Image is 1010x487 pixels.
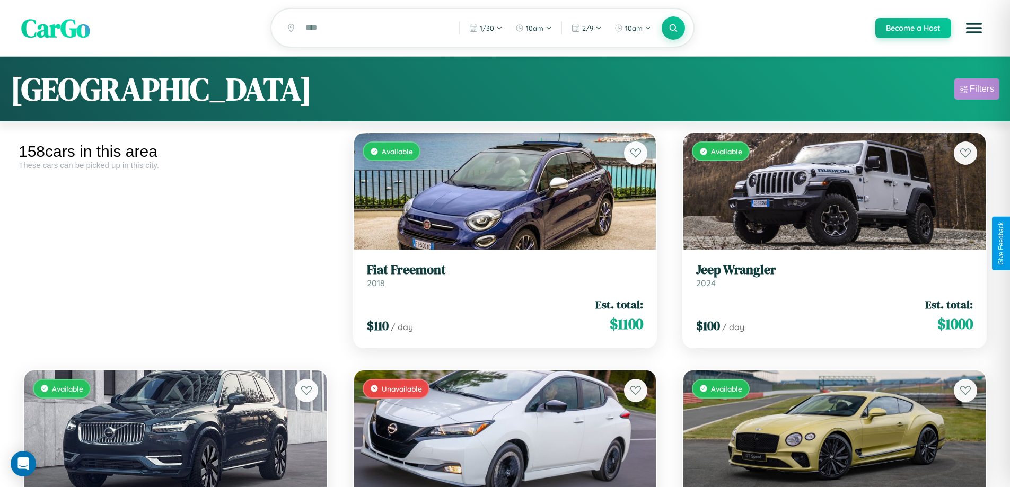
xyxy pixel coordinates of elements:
button: Become a Host [875,18,951,38]
button: 10am [510,20,557,37]
span: $ 1000 [937,313,973,334]
h1: [GEOGRAPHIC_DATA] [11,67,312,111]
div: Filters [970,84,994,94]
span: 10am [526,24,543,32]
span: 1 / 30 [480,24,494,32]
h3: Jeep Wrangler [696,262,973,278]
span: 2018 [367,278,385,288]
span: Available [711,384,742,393]
span: 10am [625,24,643,32]
button: Open menu [959,13,989,43]
span: Available [711,147,742,156]
span: / day [722,322,744,332]
button: 1/30 [464,20,508,37]
span: Unavailable [382,384,422,393]
span: / day [391,322,413,332]
span: $ 1100 [610,313,643,334]
span: 2 / 9 [582,24,593,32]
span: $ 100 [696,317,720,334]
div: 158 cars in this area [19,143,332,161]
a: Fiat Freemont2018 [367,262,644,288]
div: These cars can be picked up in this city. [19,161,332,170]
button: 10am [609,20,656,37]
span: 2024 [696,278,716,288]
span: Available [382,147,413,156]
button: Filters [954,78,999,100]
button: 2/9 [566,20,607,37]
div: Give Feedback [997,222,1005,265]
span: Est. total: [925,297,973,312]
span: $ 110 [367,317,389,334]
h3: Fiat Freemont [367,262,644,278]
span: CarGo [21,11,90,46]
div: Open Intercom Messenger [11,451,36,476]
a: Jeep Wrangler2024 [696,262,973,288]
span: Est. total: [595,297,643,312]
span: Available [52,384,83,393]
